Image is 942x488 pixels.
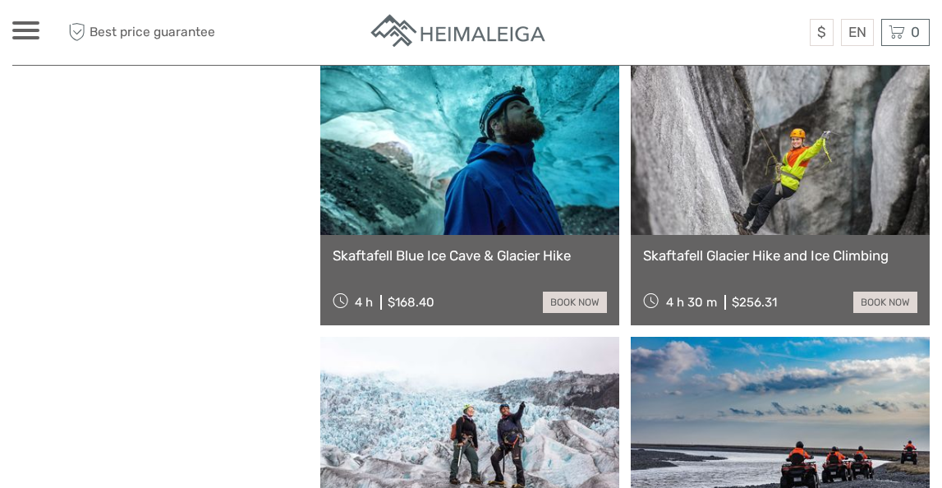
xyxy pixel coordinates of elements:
div: EN [841,19,874,46]
a: Skaftafell Glacier Hike and Ice Climbing [643,247,917,264]
div: $256.31 [732,295,777,310]
span: 4 h 30 m [666,295,717,310]
a: book now [543,292,607,313]
span: Best price guarantee [64,19,241,46]
img: Apartments in Reykjavik [369,12,549,53]
span: $ [817,24,826,40]
a: book now [853,292,917,313]
a: Skaftafell Blue Ice Cave & Glacier Hike [333,247,607,264]
div: $168.40 [388,295,434,310]
span: 0 [908,24,922,40]
span: 4 h [355,295,373,310]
